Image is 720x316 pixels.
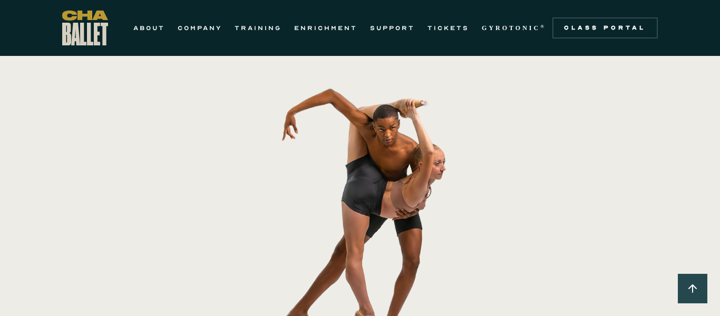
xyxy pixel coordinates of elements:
[235,22,281,34] a: TRAINING
[552,17,658,39] a: Class Portal
[540,24,546,29] sup: ®
[427,22,469,34] a: TICKETS
[482,22,546,34] a: GYROTONIC®
[370,22,415,34] a: SUPPORT
[133,22,165,34] a: ABOUT
[62,11,108,45] a: home
[559,24,651,32] div: Class Portal
[294,22,357,34] a: ENRICHMENT
[482,24,540,32] strong: GYROTONIC
[178,22,222,34] a: COMPANY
